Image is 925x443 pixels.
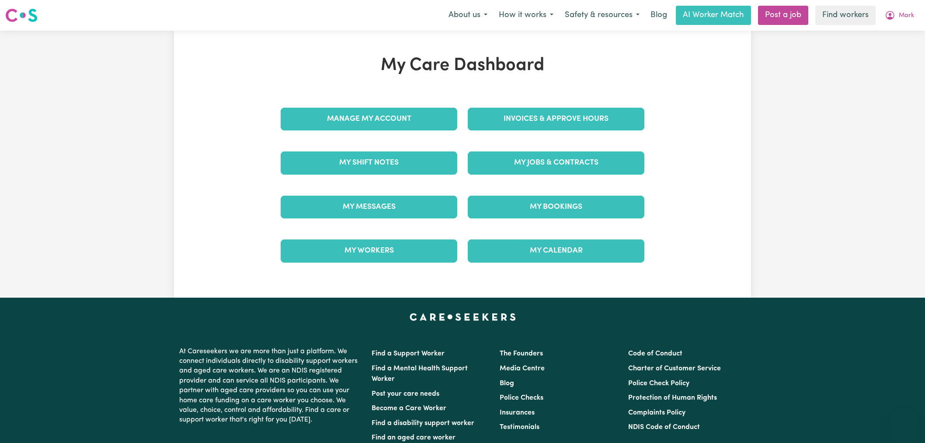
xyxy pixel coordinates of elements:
button: My Account [879,6,920,25]
a: Testimonials [500,424,539,431]
iframe: Button to launch messaging window [890,408,918,436]
a: My Calendar [468,239,644,262]
a: My Bookings [468,196,644,218]
a: Find workers [815,6,876,25]
a: NDIS Code of Conduct [628,424,700,431]
a: Invoices & Approve Hours [468,108,644,130]
a: Charter of Customer Service [628,365,721,372]
a: Manage My Account [281,108,457,130]
a: Blog [500,380,514,387]
a: Find a disability support worker [372,420,474,427]
a: My Jobs & Contracts [468,151,644,174]
a: Insurances [500,409,535,416]
a: Careseekers logo [5,5,38,25]
a: Complaints Policy [628,409,685,416]
a: Find a Support Worker [372,350,445,357]
span: Mark [899,11,914,21]
a: Find an aged care worker [372,434,456,441]
a: Media Centre [500,365,545,372]
img: Careseekers logo [5,7,38,23]
h1: My Care Dashboard [275,55,650,76]
a: My Shift Notes [281,151,457,174]
button: Safety & resources [559,6,645,25]
a: Post your care needs [372,390,439,397]
p: At Careseekers we are more than just a platform. We connect individuals directly to disability su... [179,343,361,429]
button: About us [443,6,493,25]
a: Careseekers home page [410,313,516,320]
a: Protection of Human Rights [628,394,717,401]
a: Police Check Policy [628,380,689,387]
a: My Workers [281,239,457,262]
a: AI Worker Match [676,6,751,25]
a: My Messages [281,196,457,218]
a: Code of Conduct [628,350,682,357]
a: Blog [645,6,672,25]
a: Post a job [758,6,808,25]
a: Become a Care Worker [372,405,446,412]
a: The Founders [500,350,543,357]
button: How it works [493,6,559,25]
a: Police Checks [500,394,543,401]
a: Find a Mental Health Support Worker [372,365,468,383]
